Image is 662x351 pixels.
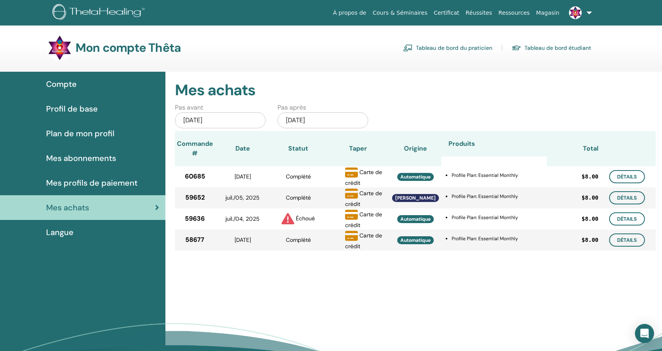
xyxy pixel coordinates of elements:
[431,6,462,20] a: Certificat
[452,235,547,242] li: Profile Plan: Essential Monthly
[585,215,598,223] span: 8.00
[395,195,436,201] span: [PERSON_NAME]
[582,236,585,244] span: $
[512,41,591,54] a: Tableau de bord étudiant
[403,41,492,54] a: Tableau de bord du praticien
[296,215,315,222] span: Échoué
[547,144,598,153] div: Total
[326,131,390,166] th: Taper
[403,44,413,51] img: chalkboard-teacher.svg
[286,194,311,201] span: Complété
[281,212,294,225] img: triangle-exclamation-solid.svg
[585,173,598,181] span: 8.00
[582,194,585,202] span: $
[270,131,326,166] th: Statut
[462,6,495,20] a: Réussites
[345,208,358,221] img: credit-card-solid.svg
[582,173,585,181] span: $
[185,193,205,202] span: 59652
[330,6,370,20] a: À propos de
[609,170,645,183] a: Détails
[609,233,645,247] a: Détails
[76,41,181,55] h3: Mon compte Thêta
[215,194,270,202] div: juil./05, 2025
[175,81,656,100] h2: Mes achats
[46,177,138,189] span: Mes profils de paiement
[175,112,266,128] div: [DATE]
[400,174,431,180] span: Automatique
[46,103,98,115] span: Profil de base
[215,236,270,244] div: [DATE]
[585,236,598,244] span: 8.00
[52,4,148,22] img: logo.png
[495,6,533,20] a: Ressources
[46,226,74,238] span: Langue
[345,229,358,242] img: credit-card-solid.svg
[569,6,582,19] img: default.jpg
[345,231,382,249] span: Carte de crédit
[533,6,562,20] a: Magasin
[46,78,77,90] span: Compte
[582,215,585,223] span: $
[609,191,645,204] a: Détails
[390,131,441,166] th: Origine
[175,131,215,166] th: Commande #
[46,202,89,214] span: Mes achats
[609,212,645,226] a: Détails
[635,324,654,343] div: Open Intercom Messenger
[185,235,204,245] span: 58677
[441,131,547,157] th: Produits
[278,112,368,128] div: [DATE]
[345,168,382,186] span: Carte de crédit
[345,166,358,179] img: credit-card-solid.svg
[46,152,116,164] span: Mes abonnements
[512,45,521,51] img: graduation-cap.svg
[452,214,547,221] li: Profile Plan: Essential Monthly
[400,237,431,243] span: Automatique
[46,127,115,139] span: Plan de mon profil
[185,214,205,224] span: 59636
[215,215,270,223] div: juil./04, 2025
[185,172,205,181] span: 60685
[215,131,270,166] th: Date
[286,173,311,180] span: Complété
[452,193,547,200] li: Profile Plan: Essential Monthly
[369,6,431,20] a: Cours & Séminaires
[175,103,203,112] label: Pas avant
[400,216,431,222] span: Automatique
[585,194,598,202] span: 8.00
[278,103,306,112] label: Pas après
[345,210,382,228] span: Carte de crédit
[47,35,72,61] img: default.jpg
[452,172,547,179] li: Profile Plan: Essential Monthly
[345,189,382,207] span: Carte de crédit
[286,236,311,243] span: Complété
[345,187,358,200] img: credit-card-solid.svg
[215,173,270,181] div: [DATE]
